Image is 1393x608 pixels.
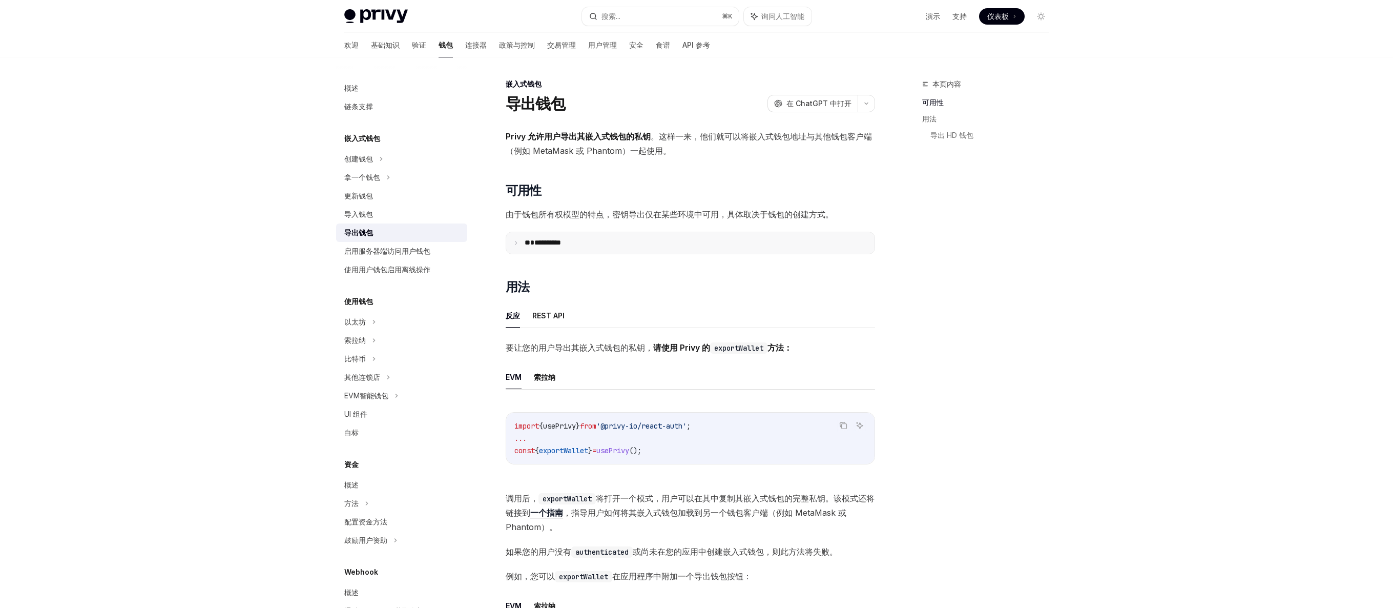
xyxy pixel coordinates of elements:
span: import [514,421,539,431]
font: 白标 [344,428,359,437]
font: 在 ChatGPT 中打开 [786,99,851,108]
a: API 参考 [682,33,710,57]
font: 钱包 [439,40,453,49]
font: 拿一个钱包 [344,173,380,181]
span: = [592,446,596,455]
font: 创建钱包 [344,154,373,163]
font: 用户管理 [588,40,617,49]
a: 政策与控制 [499,33,535,57]
button: 询问人工智能 [744,7,812,26]
font: 鼓励用户资助 [344,536,387,544]
a: 导出钱包 [336,224,467,242]
a: 安全 [629,33,643,57]
font: 嵌入式钱包 [506,79,542,88]
font: 链条支撑 [344,102,373,111]
font: 要让您的用户导出其嵌入式钱包的私钥， [506,342,653,353]
a: 概述 [336,476,467,494]
img: 灯光标志 [344,9,408,24]
font: 索拉纳 [344,336,366,344]
font: 以太坊 [344,317,366,326]
font: 其他连锁店 [344,373,380,381]
a: 交易管理 [547,33,576,57]
span: ... [514,434,527,443]
font: 验证 [412,40,426,49]
a: 导入钱包 [336,205,467,224]
font: 安全 [629,40,643,49]
font: Webhook [344,568,378,576]
a: 可用性 [922,94,1057,111]
font: 食谱 [656,40,670,49]
font: 用法 [922,114,937,123]
font: 在应用程序中附加一个导出钱包按钮： [612,571,752,581]
font: 概述 [344,588,359,597]
code: exportWallet [555,571,612,582]
font: 索拉纳 [534,373,555,381]
a: 链条支撑 [336,97,467,116]
span: { [535,446,539,455]
button: 切换暗模式 [1033,8,1049,25]
font: EVM智能钱包 [344,391,388,400]
a: 概述 [336,79,467,97]
font: 本页内容 [932,79,961,88]
font: ，指导用户如何将其嵌入式钱包加载到另一个钱包客户端（例如 MetaMask 或 Phantom）。 [506,508,846,532]
a: 基础知识 [371,33,400,57]
font: 使用用户钱包启用离线操作 [344,265,430,274]
a: 更新钱包 [336,187,467,205]
button: 反应 [506,303,520,328]
font: 调用后， [506,493,538,503]
font: 更新钱包 [344,191,373,200]
font: 连接器 [465,40,487,49]
code: authenticated [571,546,633,558]
a: 钱包 [439,33,453,57]
font: 启用服务器端访问用户钱包 [344,247,430,255]
a: 连接器 [465,33,487,57]
code: exportWallet [538,493,596,504]
font: 比特币 [344,354,366,363]
font: API 参考 [682,40,710,49]
font: 可用性 [506,183,542,198]
font: 请使用 Privy 的 [653,342,710,353]
font: 导出钱包 [344,228,373,237]
a: 用户管理 [588,33,617,57]
font: 方法 [344,499,359,508]
a: 白标 [336,423,467,442]
button: REST API [532,303,565,328]
font: 搜索... [601,12,620,21]
font: 方法： [767,342,792,353]
font: 导入钱包 [344,210,373,218]
font: 概述 [344,84,359,92]
a: 支持 [952,11,967,22]
a: 使用用户钱包启用离线操作 [336,260,467,279]
a: 仪表板 [979,8,1025,25]
font: 欢迎 [344,40,359,49]
a: 欢迎 [344,33,359,57]
span: (); [629,446,641,455]
span: from [580,421,596,431]
a: 食谱 [656,33,670,57]
font: K [728,12,733,20]
a: 用法 [922,111,1057,127]
font: 演示 [926,12,940,21]
button: 询问人工智能 [853,419,866,432]
font: 一个指南 [530,508,563,518]
font: 如果您的用户没有 [506,546,571,557]
font: 支持 [952,12,967,21]
a: 配置资金方法 [336,513,467,531]
font: 交易管理 [547,40,576,49]
span: } [576,421,580,431]
a: 导出 HD 钱包 [930,127,1057,144]
span: ; [687,421,691,431]
font: REST API [532,311,565,320]
span: usePrivy [543,421,576,431]
font: 基础知识 [371,40,400,49]
a: 概述 [336,583,467,602]
font: 例如，您可以 [506,571,555,581]
span: usePrivy [596,446,629,455]
span: '@privy-io/react-auth' [596,421,687,431]
font: UI 组件 [344,410,367,418]
font: 用法 [506,279,530,294]
span: } [588,446,592,455]
a: 一个指南 [530,508,563,518]
span: exportWallet [539,446,588,455]
font: 导出钱包 [506,94,566,113]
